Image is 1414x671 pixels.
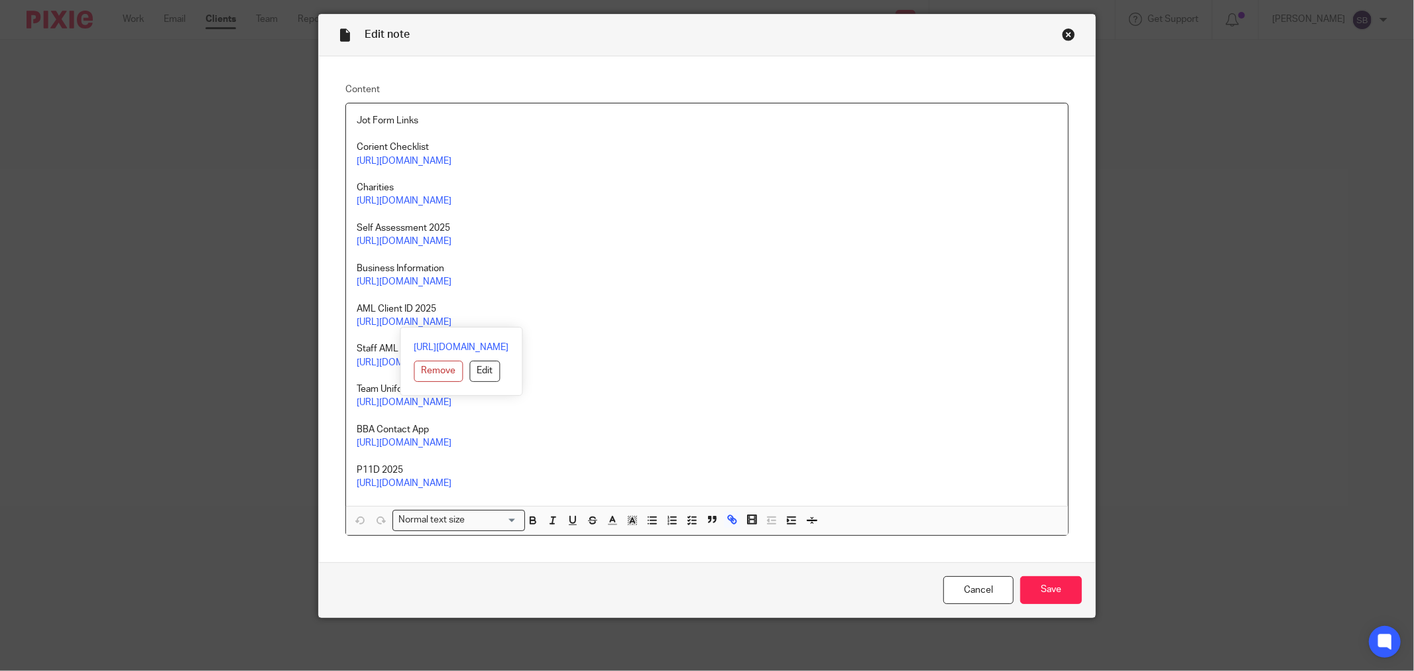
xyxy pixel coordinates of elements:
div: Close this dialog window [1062,28,1075,41]
button: Remove [414,361,463,382]
a: [URL][DOMAIN_NAME] [357,479,451,488]
input: Save [1020,576,1082,605]
p: Staff AML Declaration [357,342,1057,355]
a: [URL][DOMAIN_NAME] [357,277,451,286]
span: Normal text size [396,513,468,527]
p: AML Client ID 2025 [357,302,1057,316]
p: Business Information [357,262,1057,275]
input: Search for option [469,513,517,527]
a: [URL][DOMAIN_NAME] [357,398,451,407]
p: Self Assessment 2025 [357,221,1057,235]
a: [URL][DOMAIN_NAME] [357,358,451,367]
a: Cancel [943,576,1014,605]
p: Corient Checklist [357,141,1057,154]
a: [URL][DOMAIN_NAME] [357,156,451,166]
p: BBA Contact App [357,423,1057,436]
span: Edit note [365,29,410,40]
p: P11D 2025 [357,463,1057,477]
div: Search for option [392,510,525,530]
button: Edit [469,361,500,382]
label: Content [345,83,1069,96]
a: [URL][DOMAIN_NAME] [357,237,451,246]
a: [URL][DOMAIN_NAME] [357,438,451,448]
p: Team Uniform [357,383,1057,396]
p: Jot Form Links [357,114,1057,127]
a: [URL][DOMAIN_NAME] [414,341,508,354]
a: [URL][DOMAIN_NAME] [357,196,451,206]
a: [URL][DOMAIN_NAME] [357,318,451,327]
p: Charities [357,181,1057,194]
